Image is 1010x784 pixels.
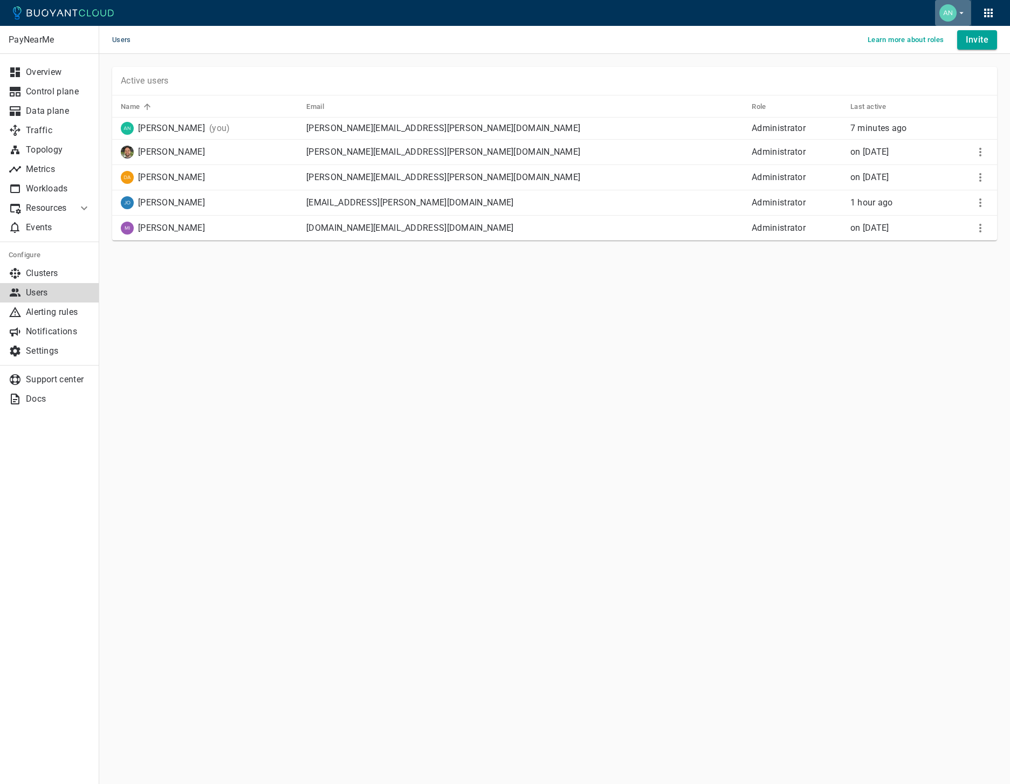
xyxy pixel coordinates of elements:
button: More [972,169,988,185]
p: Administrator [752,197,842,208]
relative-time: on [DATE] [850,147,889,157]
h5: Learn more about roles [868,36,944,44]
p: [PERSON_NAME] [138,147,205,157]
h5: Last active [850,102,886,111]
p: Users [26,287,91,298]
span: Email [306,102,338,112]
div: Andres Marcano [121,122,205,135]
span: Thu, 11 Sep 2025 10:26:27 MDT / Thu, 11 Sep 2025 16:26:27 UTC [850,197,893,208]
p: Data plane [26,106,91,116]
img: david.beale@paynearme.com [121,171,134,184]
h5: Role [752,102,766,111]
relative-time: 7 minutes ago [850,123,907,133]
p: [PERSON_NAME][EMAIL_ADDRESS][PERSON_NAME][DOMAIN_NAME] [306,147,743,157]
img: andres.marcano@paynearme.com [121,122,134,135]
relative-time: on [DATE] [850,172,889,182]
p: Support center [26,374,91,385]
span: Role [752,102,780,112]
p: Administrator [752,172,842,183]
div: David Beale [121,171,205,184]
p: [DOMAIN_NAME][EMAIL_ADDRESS][DOMAIN_NAME] [306,223,743,233]
p: Settings [26,346,91,356]
img: michael.glass@paynearme.com [121,222,134,235]
span: Fri, 18 Jul 2025 08:24:27 MDT / Fri, 18 Jul 2025 14:24:27 UTC [850,172,889,182]
img: jordan.gregory@paynearme.com [121,196,134,209]
div: Jordan Gregory [121,196,205,209]
p: Alerting rules [26,307,91,318]
a: Learn more about roles [863,34,949,44]
button: Learn more about roles [863,32,949,48]
h5: Configure [9,251,91,259]
p: [PERSON_NAME] [138,123,205,134]
p: Control plane [26,86,91,97]
div: Michael Glass [121,222,205,235]
p: Traffic [26,125,91,136]
p: [PERSON_NAME][EMAIL_ADDRESS][PERSON_NAME][DOMAIN_NAME] [306,123,743,134]
p: [PERSON_NAME][EMAIL_ADDRESS][PERSON_NAME][DOMAIN_NAME] [306,172,743,183]
p: Notifications [26,326,91,337]
p: Clusters [26,268,91,279]
button: Invite [957,30,997,50]
span: Mon, 28 Jul 2025 07:57:36 MDT / Mon, 28 Jul 2025 13:57:36 UTC [850,223,889,233]
button: More [972,144,988,160]
p: PayNearMe [9,35,90,45]
span: Last active [850,102,900,112]
p: Metrics [26,164,91,175]
span: Users [112,26,144,54]
p: Administrator [752,147,842,157]
h5: Email [306,102,324,111]
img: brian.hicks@paynearme.com [121,146,134,159]
p: Overview [26,67,91,78]
p: (you) [209,123,230,134]
div: Brian Hicks [121,146,205,159]
p: [EMAIL_ADDRESS][PERSON_NAME][DOMAIN_NAME] [306,197,743,208]
p: Active users [121,75,169,86]
relative-time: 1 hour ago [850,197,893,208]
p: [PERSON_NAME] [138,172,205,183]
button: More [972,195,988,211]
p: [PERSON_NAME] [138,223,205,233]
p: Docs [26,394,91,404]
h4: Invite [966,35,988,45]
span: Name [121,102,154,112]
p: Administrator [752,123,842,134]
p: Events [26,222,91,233]
p: Resources [26,203,69,214]
span: Thu, 11 Sep 2025 11:08:33 MDT / Thu, 11 Sep 2025 17:08:33 UTC [850,123,907,133]
h5: Name [121,102,140,111]
span: Thu, 17 Jul 2025 22:57:55 MDT / Fri, 18 Jul 2025 04:57:55 UTC [850,147,889,157]
p: [PERSON_NAME] [138,197,205,208]
p: Topology [26,145,91,155]
p: Workloads [26,183,91,194]
relative-time: on [DATE] [850,223,889,233]
button: More [972,220,988,236]
img: Andres Marcano [939,4,957,22]
p: Administrator [752,223,842,233]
